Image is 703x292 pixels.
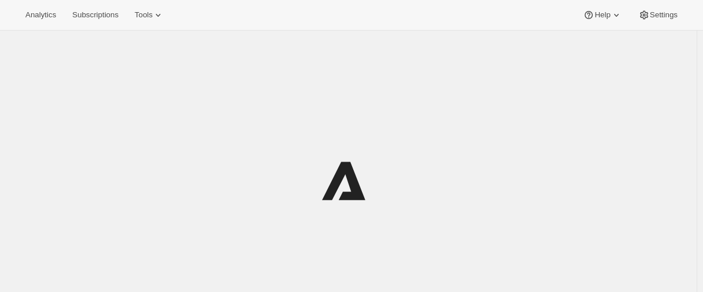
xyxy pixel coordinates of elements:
span: Settings [650,10,678,20]
button: Subscriptions [65,7,125,23]
button: Tools [128,7,171,23]
span: Help [594,10,610,20]
button: Help [576,7,629,23]
button: Settings [631,7,685,23]
span: Analytics [25,10,56,20]
button: Analytics [18,7,63,23]
span: Tools [134,10,152,20]
span: Subscriptions [72,10,118,20]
